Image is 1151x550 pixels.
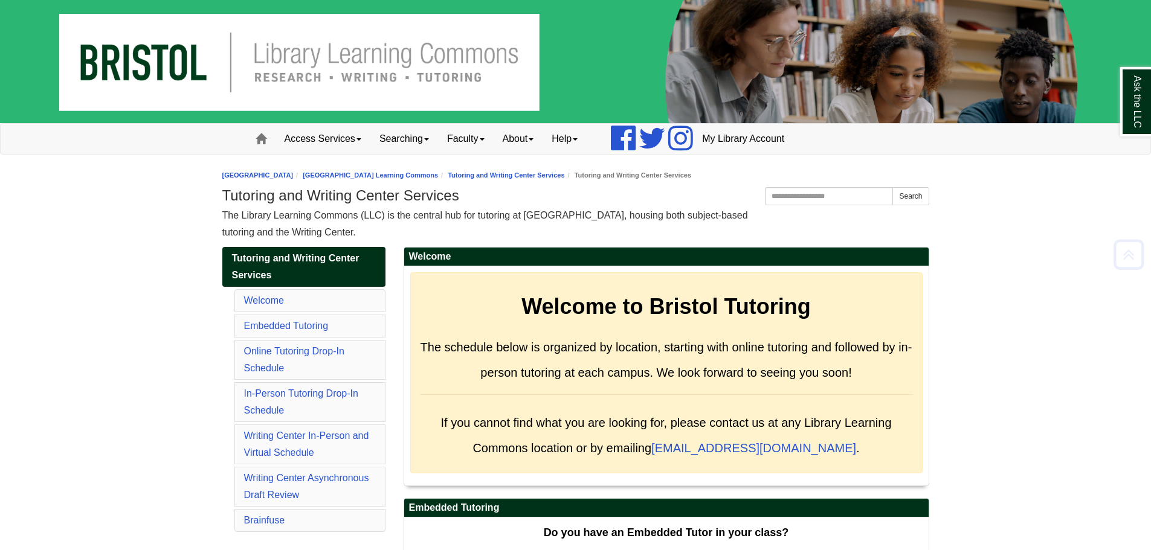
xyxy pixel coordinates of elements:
[222,171,294,179] a: [GEOGRAPHIC_DATA]
[448,171,564,179] a: Tutoring and Writing Center Services
[222,170,929,181] nav: breadcrumb
[276,124,370,154] a: Access Services
[404,248,929,266] h2: Welcome
[892,187,929,205] button: Search
[651,441,856,455] a: [EMAIL_ADDRESS][DOMAIN_NAME]
[440,416,891,455] span: If you cannot find what you are looking for, please contact us at any Library Learning Commons lo...
[244,473,369,500] a: Writing Center Asynchronous Draft Review
[244,430,369,458] a: Writing Center In-Person and Virtual Schedule
[543,124,587,154] a: Help
[303,171,438,179] a: [GEOGRAPHIC_DATA] Learning Commons
[244,321,329,331] a: Embedded Tutoring
[544,526,789,539] strong: Do you have an Embedded Tutor in your class?
[244,388,358,415] a: In-Person Tutoring Drop-In Schedule
[222,210,748,237] span: The Library Learning Commons (LLC) is the central hub for tutoring at [GEOGRAPHIC_DATA], housing ...
[222,187,929,204] h1: Tutoring and Writing Center Services
[421,341,912,379] span: The schedule below is organized by location, starting with online tutoring and followed by in-per...
[244,515,285,525] a: Brainfuse
[244,346,344,373] a: Online Tutoring Drop-In Schedule
[438,124,494,154] a: Faculty
[404,499,929,517] h2: Embedded Tutoring
[244,295,284,305] a: Welcome
[521,294,811,319] strong: Welcome to Bristol Tutoring
[1109,246,1148,263] a: Back to Top
[232,253,359,280] span: Tutoring and Writing Center Services
[494,124,543,154] a: About
[693,124,793,154] a: My Library Account
[222,247,385,287] a: Tutoring and Writing Center Services
[370,124,438,154] a: Searching
[565,170,691,181] li: Tutoring and Writing Center Services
